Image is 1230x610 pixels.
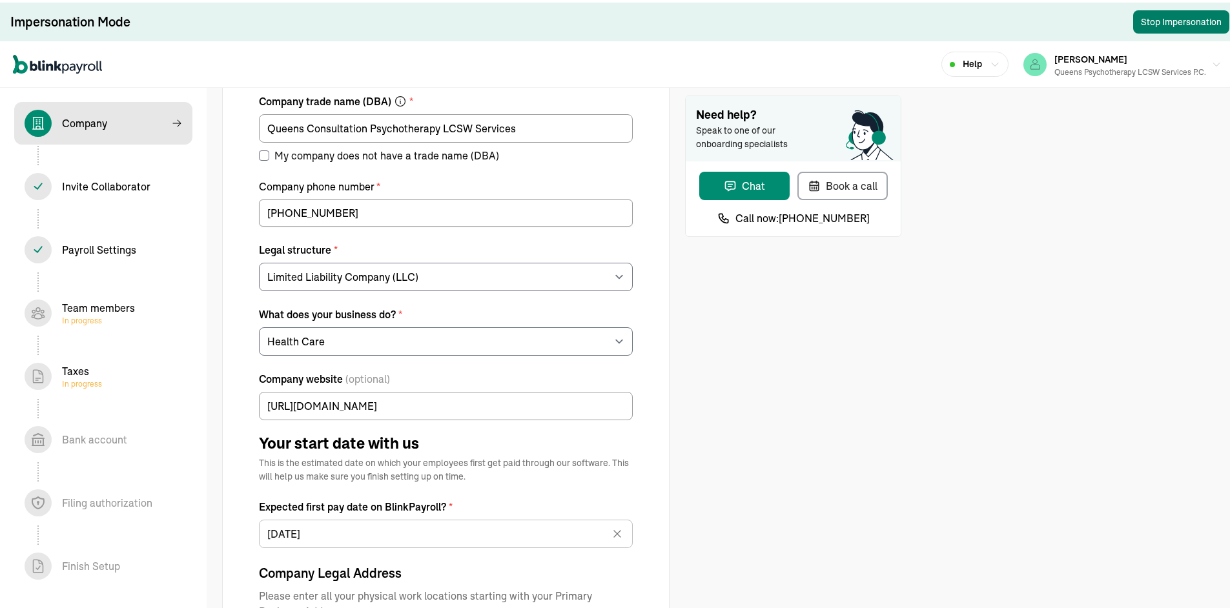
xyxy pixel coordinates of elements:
[14,99,192,142] span: Company
[62,298,135,323] div: Team members
[259,197,633,224] input: ( _ _ _ ) _ _ _ - _ _ _ _
[62,113,107,128] div: Company
[259,433,633,449] h1: Your start date with us
[13,43,102,81] nav: Global
[259,178,376,190] span: Company phone number
[1054,51,1127,63] span: [PERSON_NAME]
[259,239,633,255] label: Legal structure
[62,493,152,508] div: Filing authorization
[10,10,130,28] div: Impersonation Mode
[14,289,192,332] span: Team membersIn progress
[62,361,102,387] div: Taxes
[259,561,633,580] span: Company Legal Address
[941,49,1009,74] button: Help
[808,176,877,191] div: Book a call
[14,479,192,522] span: Filing authorization
[699,169,790,198] button: Chat
[696,104,890,121] span: Need help?
[696,121,806,148] span: Speak to one of our onboarding specialists
[62,429,127,445] div: Bank account
[1133,8,1229,31] button: Stop Impersonation
[62,376,102,387] span: In progress
[62,176,150,192] div: Invite Collaborator
[1018,46,1227,78] button: [PERSON_NAME]Queens Psychotherapy LCSW Services P.C.
[14,416,192,458] span: Bank account
[14,352,192,395] span: TaxesIn progress
[259,496,633,512] label: Expected first pay date on BlinkPayroll?
[259,148,269,158] input: My company does not have a trade name (DBA)
[14,163,192,205] span: Invite Collaborator
[345,369,390,384] span: (optional)
[62,239,136,255] div: Payroll Settings
[14,542,192,585] span: Finish Setup
[14,226,192,269] span: Payroll Settings
[797,169,888,198] button: Book a call
[963,55,982,68] span: Help
[259,145,499,161] label: My company does not have a trade name (DBA)
[259,112,633,140] input: Company trade name (DBA)
[735,208,870,223] span: Call now: [PHONE_NUMBER]
[62,556,120,571] div: Finish Setup
[259,389,633,418] input: Company website
[259,304,633,320] label: What does your business do?
[259,91,633,107] label: Company trade name (DBA)
[724,176,765,191] div: Chat
[259,517,633,545] input: mm/dd/yyyy
[259,454,633,481] p: This is the estimated date on which your employees first get paid through our software. This will...
[259,369,633,384] label: Company website
[1054,64,1206,76] div: Queens Psychotherapy LCSW Services P.C.
[62,313,135,323] span: In progress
